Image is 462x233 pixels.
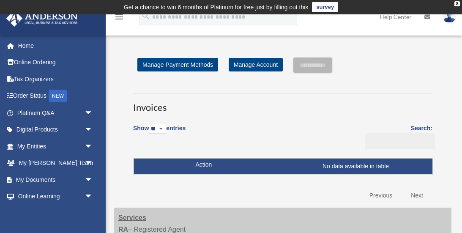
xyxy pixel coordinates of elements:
a: My [PERSON_NAME] Teamarrow_drop_down [6,155,106,172]
select: Showentries [149,124,166,134]
a: Tax Organizers [6,71,106,88]
td: No data available in table [134,159,432,175]
span: arrow_drop_down [85,171,101,189]
div: Get a chance to win 6 months of Platinum for free just by filling out this [124,2,309,12]
a: Previous [363,187,399,204]
strong: Services [118,214,146,221]
i: menu [114,12,124,22]
strong: RA [118,226,128,233]
a: Manage Account [229,58,283,71]
span: arrow_drop_down [85,188,101,206]
div: NEW [49,90,67,102]
h3: Invoices [133,93,432,114]
a: My Documentsarrow_drop_down [6,171,106,188]
a: Platinum Q&Aarrow_drop_down [6,104,106,121]
span: arrow_drop_down [85,104,101,122]
img: Anderson Advisors Platinum Portal [4,10,80,27]
div: close [454,1,460,6]
a: Manage Payment Methods [137,58,218,71]
span: arrow_drop_down [85,121,101,139]
span: arrow_drop_down [85,138,101,155]
label: Search: [362,123,432,149]
a: Online Ordering [6,54,106,71]
input: Search: [365,133,435,149]
a: Order StatusNEW [6,88,106,105]
i: search [141,11,150,21]
img: User Pic [443,11,456,23]
a: Home [6,37,106,54]
a: Digital Productsarrow_drop_down [6,121,106,138]
label: Show entries [133,123,186,143]
a: Next [405,187,429,204]
a: My Entitiesarrow_drop_down [6,138,106,155]
a: survey [312,2,338,12]
span: arrow_drop_down [85,155,101,172]
a: Online Learningarrow_drop_down [6,188,106,205]
a: menu [114,15,124,22]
